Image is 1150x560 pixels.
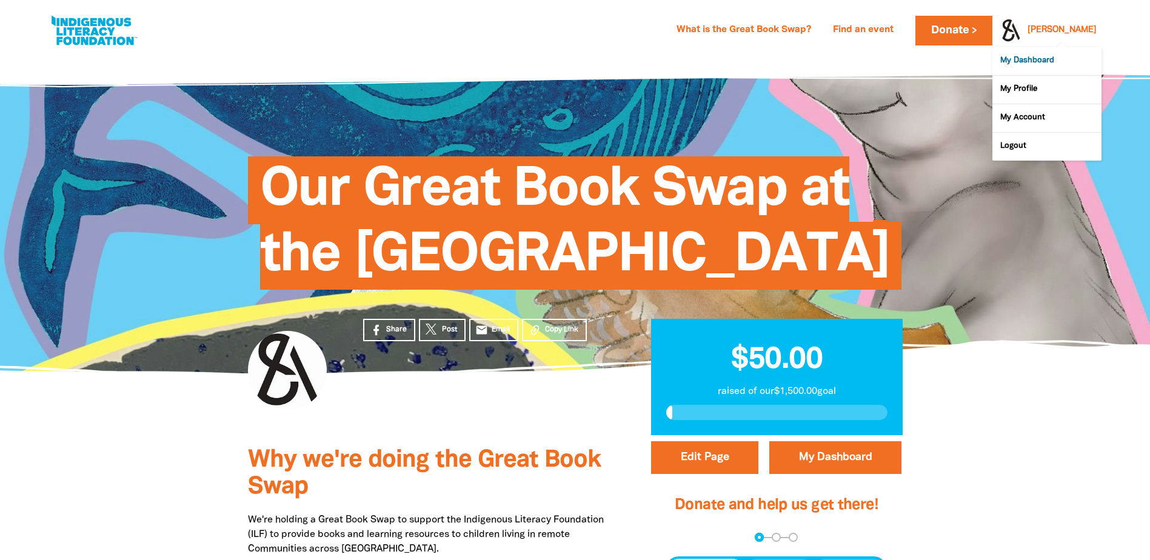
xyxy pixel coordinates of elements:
[675,498,878,512] span: Donate and help us get there!
[469,319,519,341] a: emailEmail
[992,104,1102,132] a: My Account
[915,16,992,45] a: Donate
[992,47,1102,75] a: My Dashboard
[755,533,764,542] button: Navigate to step 1 of 3 to enter your donation amount
[522,319,587,341] button: Copy Link
[992,133,1102,161] a: Logout
[1028,26,1097,35] a: [PERSON_NAME]
[731,346,823,374] span: $50.00
[789,533,798,542] button: Navigate to step 3 of 3 to enter your payment details
[669,21,818,40] a: What is the Great Book Swap?
[992,76,1102,104] a: My Profile
[651,441,758,474] button: Edit Page
[419,319,466,341] a: Post
[442,324,457,335] span: Post
[492,324,510,335] span: Email
[666,384,888,399] p: raised of our $1,500.00 goal
[772,533,781,542] button: Navigate to step 2 of 3 to enter your details
[248,449,601,498] span: Why we're doing the Great Book Swap
[386,324,407,335] span: Share
[475,324,488,336] i: email
[545,324,578,335] span: Copy Link
[260,165,890,290] span: Our Great Book Swap at the [GEOGRAPHIC_DATA]
[826,21,901,40] a: Find an event
[769,441,901,474] a: My Dashboard
[363,319,415,341] a: Share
